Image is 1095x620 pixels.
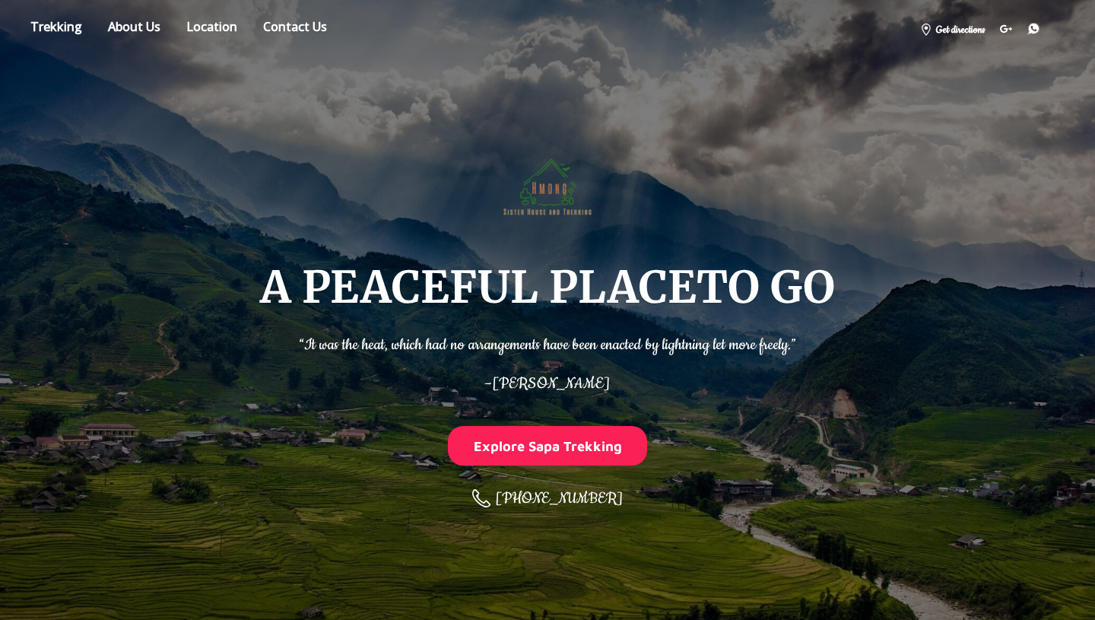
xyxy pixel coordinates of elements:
[260,265,835,310] h1: A PEACEFUL PLACE
[299,364,796,396] p: –
[448,426,647,465] button: Explore Sapa Trekking
[935,22,985,38] span: Get directions
[97,16,172,43] a: About
[299,326,796,357] p: “It was the heat, which had no arrangements have been enacted by lightning let more freely.”
[912,17,992,40] a: Get directions
[497,134,598,234] img: Hmong Sisters House and Trekking
[697,259,835,315] span: TO GO
[492,374,610,394] span: [PERSON_NAME]
[252,16,338,43] a: Contact us
[175,16,249,43] a: Location
[19,16,94,43] a: Store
